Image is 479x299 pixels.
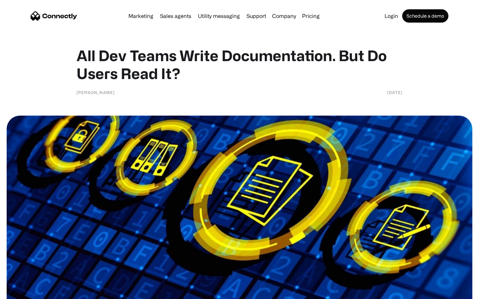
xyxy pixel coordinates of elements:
[299,13,322,19] a: Pricing
[195,13,242,19] a: Utility messaging
[126,13,156,19] a: Marketing
[244,13,269,19] a: Support
[7,287,40,297] aside: Language selected: English
[272,11,296,21] div: Company
[387,89,402,96] div: [DATE]
[382,13,401,19] a: Login
[402,9,448,23] a: Schedule a demo
[77,89,115,96] div: [PERSON_NAME]
[13,287,40,297] ul: Language list
[157,13,194,19] a: Sales agents
[77,47,402,82] h1: All Dev Teams Write Documentation. But Do Users Read It?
